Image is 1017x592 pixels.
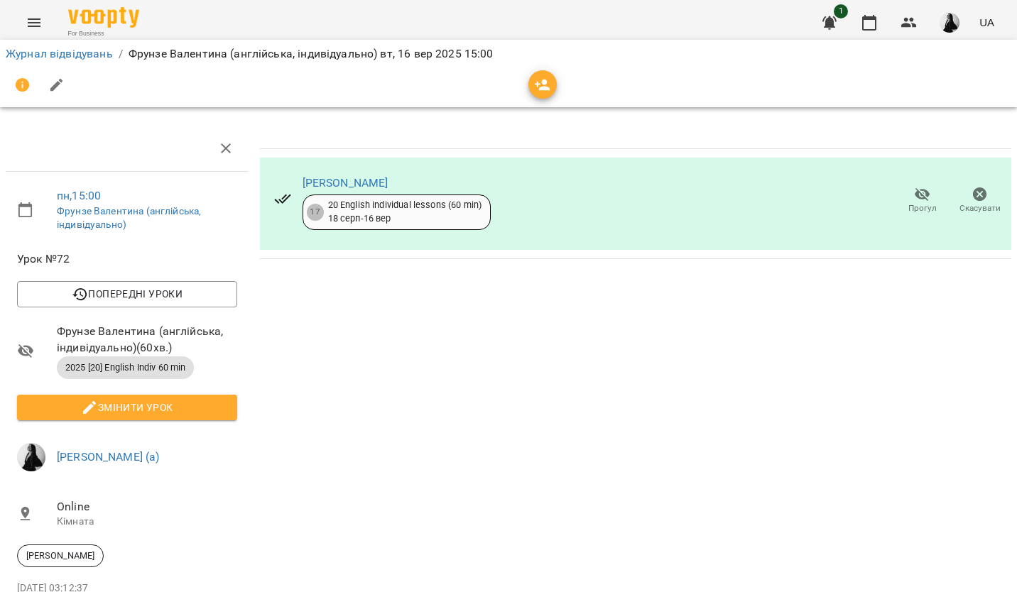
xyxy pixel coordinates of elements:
[307,204,324,221] div: 17
[57,323,237,356] span: Фрунзе Валентина (англійська, індивідуально) ( 60 хв. )
[951,181,1008,221] button: Скасувати
[57,498,237,515] span: Online
[28,399,226,416] span: Змінити урок
[908,202,937,214] span: Прогул
[6,47,113,60] a: Журнал відвідувань
[68,29,139,38] span: For Business
[834,4,848,18] span: 1
[17,281,237,307] button: Попередні уроки
[17,443,45,471] img: a8a45f5fed8cd6bfe970c81335813bd9.jpg
[57,205,201,231] a: Фрунзе Валентина (англійська, індивідуально)
[129,45,494,62] p: Фрунзе Валентина (англійська, індивідуально) вт, 16 вер 2025 15:00
[57,450,160,464] a: [PERSON_NAME] (а)
[328,199,482,225] div: 20 English individual lessons (60 min) 18 серп - 16 вер
[303,176,388,190] a: [PERSON_NAME]
[893,181,951,221] button: Прогул
[28,285,226,302] span: Попередні уроки
[6,45,1011,62] nav: breadcrumb
[17,6,51,40] button: Menu
[17,251,237,268] span: Урок №72
[57,361,194,374] span: 2025 [20] English Indiv 60 min
[18,549,103,562] span: [PERSON_NAME]
[68,7,139,28] img: Voopty Logo
[974,9,1000,35] button: UA
[119,45,123,62] li: /
[940,13,959,33] img: a8a45f5fed8cd6bfe970c81335813bd9.jpg
[959,202,1001,214] span: Скасувати
[17,544,104,567] div: [PERSON_NAME]
[57,515,237,529] p: Кімната
[57,189,101,202] a: пн , 15:00
[17,395,237,420] button: Змінити урок
[979,15,994,30] span: UA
